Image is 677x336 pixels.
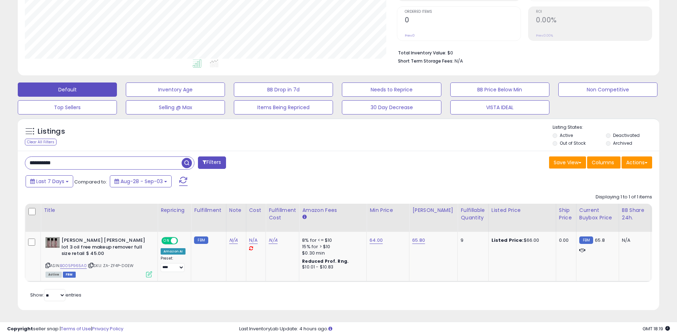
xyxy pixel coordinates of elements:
[622,156,652,169] button: Actions
[405,10,521,14] span: Ordered Items
[198,156,226,169] button: Filters
[595,237,605,244] span: 65.8
[370,237,383,244] a: 64.00
[412,237,425,244] a: 65.80
[45,272,62,278] span: All listings currently available for purchase on Amazon
[177,238,188,244] span: OFF
[302,264,361,270] div: $10.01 - $10.83
[61,237,148,259] b: [PERSON_NAME] [PERSON_NAME] lot 3 oil free makeup remover full size retail $ 45.00
[491,237,550,244] div: $66.00
[613,140,632,146] label: Archived
[536,16,652,26] h2: 0.00%
[553,124,659,131] p: Listing States:
[461,237,483,244] div: 9
[405,16,521,26] h2: 0
[405,33,415,38] small: Prev: 0
[613,132,640,138] label: Deactivated
[229,237,238,244] a: N/A
[229,207,243,214] div: Note
[370,207,406,214] div: Min Price
[491,207,553,214] div: Listed Price
[398,48,647,57] li: $0
[302,244,361,250] div: 15% for > $10
[559,237,571,244] div: 0.00
[92,325,123,332] a: Privacy Policy
[342,82,441,97] button: Needs to Reprice
[25,139,57,145] div: Clear All Filters
[450,100,549,114] button: VISTA IDEAL
[592,159,614,166] span: Columns
[302,214,306,220] small: Amazon Fees.
[7,326,123,332] div: seller snap | |
[560,132,573,138] label: Active
[162,238,171,244] span: ON
[88,263,134,268] span: | SKU: ZA-ZF4P-D0EW
[560,140,586,146] label: Out of Stock
[234,82,333,97] button: BB Drop in 7d
[455,58,463,64] span: N/A
[26,175,73,187] button: Last 7 Days
[450,82,549,97] button: BB Price Below Min
[587,156,620,169] button: Columns
[18,100,117,114] button: Top Sellers
[45,237,60,248] img: 31NXkhD2AHL._SL40_.jpg
[536,33,553,38] small: Prev: 0.00%
[579,207,616,222] div: Current Buybox Price
[558,82,657,97] button: Non Competitive
[622,237,645,244] div: N/A
[643,325,670,332] span: 2025-09-12 18:19 GMT
[44,207,155,214] div: Title
[596,194,652,201] div: Displaying 1 to 1 of 1 items
[36,178,64,185] span: Last 7 Days
[161,256,186,272] div: Preset:
[110,175,172,187] button: Aug-28 - Sep-03
[398,50,446,56] b: Total Inventory Value:
[398,58,453,64] b: Short Term Storage Fees:
[234,100,333,114] button: Items Being Repriced
[38,127,65,137] h5: Listings
[45,237,152,277] div: ASIN:
[302,250,361,256] div: $0.30 min
[549,156,586,169] button: Save View
[194,236,208,244] small: FBM
[412,207,455,214] div: [PERSON_NAME]
[302,258,349,264] b: Reduced Prof. Rng.
[342,100,441,114] button: 30 Day Decrease
[18,82,117,97] button: Default
[126,82,225,97] button: Inventory Age
[249,207,263,214] div: Cost
[74,178,107,185] span: Compared to:
[7,325,33,332] strong: Copyright
[622,207,648,222] div: BB Share 24h.
[161,207,188,214] div: Repricing
[61,325,91,332] a: Terms of Use
[269,237,277,244] a: N/A
[302,207,364,214] div: Amazon Fees
[491,237,524,244] b: Listed Price:
[239,326,670,332] div: Last InventoryLab Update: 4 hours ago.
[269,207,296,222] div: Fulfillment Cost
[461,207,485,222] div: Fulfillable Quantity
[559,207,573,222] div: Ship Price
[194,207,223,214] div: Fulfillment
[161,248,186,255] div: Amazon AI
[249,237,258,244] a: N/A
[302,237,361,244] div: 8% for <= $10
[579,236,593,244] small: FBM
[30,292,81,298] span: Show: entries
[63,272,76,278] span: FBM
[536,10,652,14] span: ROI
[60,263,87,269] a: B005P965A0
[120,178,163,185] span: Aug-28 - Sep-03
[126,100,225,114] button: Selling @ Max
